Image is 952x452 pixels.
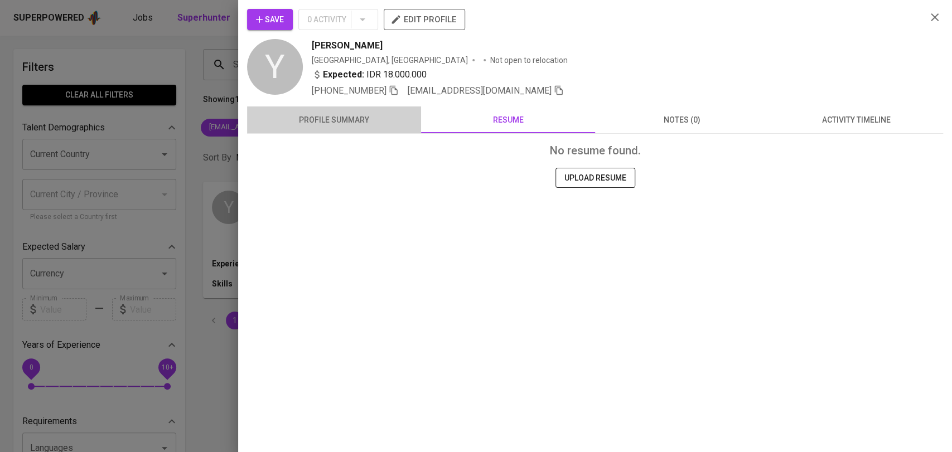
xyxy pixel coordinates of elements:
[408,85,552,96] span: [EMAIL_ADDRESS][DOMAIN_NAME]
[247,9,293,30] button: Save
[555,168,635,188] button: UPLOAD RESUME
[776,113,936,127] span: activity timeline
[428,113,588,127] span: resume
[490,55,568,66] p: Not open to relocation
[312,39,383,52] span: [PERSON_NAME]
[393,12,456,27] span: edit profile
[564,171,626,185] span: UPLOAD RESUME
[312,85,386,96] span: [PHONE_NUMBER]
[247,39,303,95] div: Y
[256,13,284,27] span: Save
[384,14,465,23] a: edit profile
[384,9,465,30] button: edit profile
[602,113,762,127] span: notes (0)
[323,68,364,81] b: Expected:
[254,113,414,127] span: profile summary
[312,55,468,66] div: [GEOGRAPHIC_DATA], [GEOGRAPHIC_DATA]
[312,68,427,81] div: IDR 18.000.000
[256,143,934,159] div: No resume found.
